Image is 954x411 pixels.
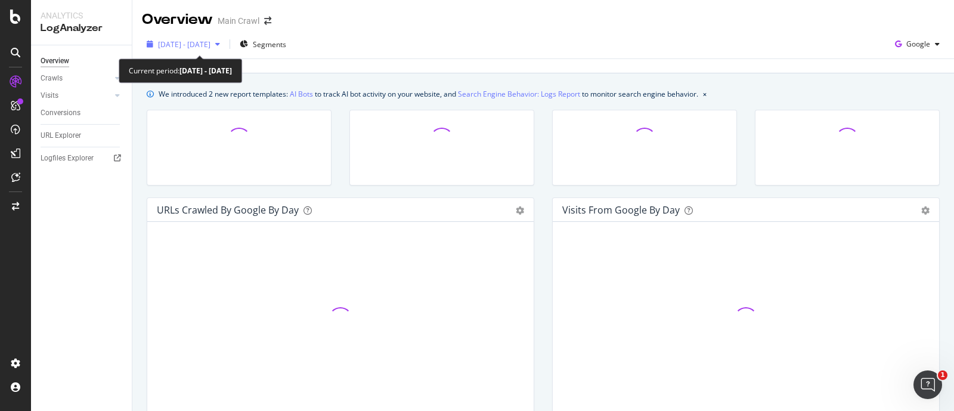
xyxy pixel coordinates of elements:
a: Crawls [41,72,111,85]
div: arrow-right-arrow-left [264,17,271,25]
div: Overview [41,55,69,67]
span: 1 [938,370,947,380]
b: [DATE] - [DATE] [179,66,232,76]
div: Visits from Google by day [562,204,680,216]
div: Visits [41,89,58,102]
div: Current period: [129,64,232,78]
a: Visits [41,89,111,102]
a: Overview [41,55,123,67]
div: URL Explorer [41,129,81,142]
div: Conversions [41,107,80,119]
iframe: Intercom live chat [913,370,942,399]
a: Conversions [41,107,123,119]
a: Search Engine Behavior: Logs Report [458,88,580,100]
span: [DATE] - [DATE] [158,39,210,50]
div: LogAnalyzer [41,21,122,35]
span: Google [906,39,930,49]
a: URL Explorer [41,129,123,142]
div: Analytics [41,10,122,21]
div: Overview [142,10,213,30]
a: AI Bots [290,88,313,100]
a: Logfiles Explorer [41,152,123,165]
div: gear [516,206,524,215]
button: [DATE] - [DATE] [142,35,225,54]
div: We introduced 2 new report templates: to track AI bot activity on your website, and to monitor se... [159,88,698,100]
span: Segments [253,39,286,50]
div: Logfiles Explorer [41,152,94,165]
div: URLs Crawled by Google by day [157,204,299,216]
button: close banner [700,85,710,103]
div: Crawls [41,72,63,85]
div: gear [921,206,930,215]
button: Segments [235,35,291,54]
button: Google [890,35,944,54]
div: Main Crawl [218,15,259,27]
div: info banner [147,88,940,100]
